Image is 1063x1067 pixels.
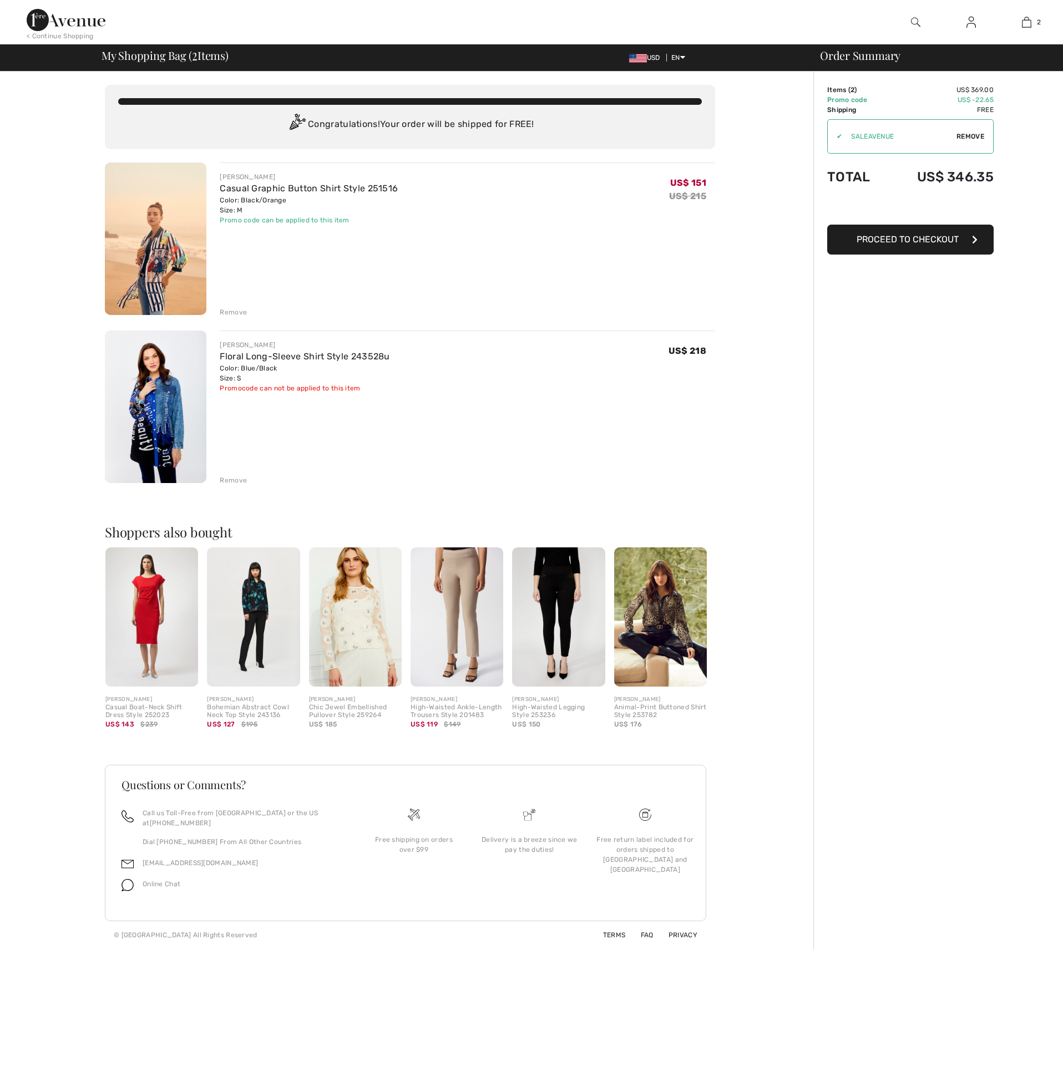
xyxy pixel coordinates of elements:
iframe: PayPal [827,196,994,221]
div: [PERSON_NAME] [207,695,300,704]
div: Chic Jewel Embellished Pullover Style 259264 [309,704,402,719]
div: Animal-Print Buttoned Shirt Style 253782 [614,704,707,719]
div: [PERSON_NAME] [614,695,707,704]
td: US$ 346.35 [887,158,994,196]
div: [PERSON_NAME] [220,340,389,350]
a: Privacy [655,931,697,939]
div: ✔ [828,131,842,141]
a: FAQ [627,931,654,939]
a: [PHONE_NUMBER] [150,819,211,827]
span: $239 [140,719,158,729]
div: High-Waisted Ankle-Length Trousers Style 201483 [411,704,503,719]
img: Floral Long-Sleeve Shirt Style 243528u [105,331,206,483]
span: My Shopping Bag ( Items) [102,50,229,61]
img: email [122,858,134,870]
div: [PERSON_NAME] [309,695,402,704]
span: $149 [444,719,460,729]
s: US$ 215 [669,191,706,201]
div: Casual Boat-Neck Shift Dress Style 252023 [105,704,198,719]
td: US$ 369.00 [887,85,994,95]
span: US$ 143 [105,720,134,728]
span: 2 [851,86,854,94]
img: chat [122,879,134,891]
span: US$ 127 [207,720,235,728]
span: Online Chat [143,880,180,888]
div: © [GEOGRAPHIC_DATA] All Rights Reserved [114,930,257,940]
img: Bohemian Abstract Cowl Neck Top Style 243136 [207,547,300,687]
td: Items ( ) [827,85,887,95]
div: [PERSON_NAME] [220,172,398,182]
div: [PERSON_NAME] [512,695,605,704]
div: Congratulations! Your order will be shipped for FREE! [118,114,702,136]
div: Color: Black/Orange Size: M [220,195,398,215]
img: Casual Graphic Button Shirt Style 251516 [105,162,206,315]
div: < Continue Shopping [27,31,94,41]
div: Remove [220,307,247,317]
span: US$ 176 [614,720,642,728]
div: [PERSON_NAME] [105,695,198,704]
div: Bohemian Abstract Cowl Neck Top Style 243136 [207,704,300,719]
div: Free return label included for orders shipped to [GEOGRAPHIC_DATA] and [GEOGRAPHIC_DATA] [596,835,694,875]
td: Total [827,158,887,196]
a: [EMAIL_ADDRESS][DOMAIN_NAME] [143,859,258,867]
span: Remove [956,131,984,141]
div: Color: Blue/Black Size: S [220,363,389,383]
p: Dial [PHONE_NUMBER] From All Other Countries [143,837,343,847]
img: Free shipping on orders over $99 [639,809,651,821]
div: High-Waisted Legging Style 253236 [512,704,605,719]
span: US$ 151 [670,177,706,188]
td: Free [887,105,994,115]
td: Promo code [827,95,887,105]
td: US$ -22.65 [887,95,994,105]
div: Delivery is a breeze since we pay the duties! [480,835,578,855]
span: EN [671,54,685,62]
p: Call us Toll-Free from [GEOGRAPHIC_DATA] or the US at [143,808,343,828]
input: Promo code [842,120,956,153]
span: USD [629,54,665,62]
span: US$ 185 [309,720,337,728]
img: Casual Boat-Neck Shift Dress Style 252023 [105,547,198,687]
img: 1ère Avenue [27,9,105,31]
img: call [122,810,134,822]
a: 2 [999,16,1054,29]
div: Order Summary [807,50,1056,61]
img: My Info [966,16,976,29]
div: Promocode can not be applied to this item [220,383,389,393]
span: 2 [1037,17,1041,27]
div: Free shipping on orders over $99 [365,835,463,855]
td: Shipping [827,105,887,115]
button: Proceed to Checkout [827,225,994,255]
span: US$ 119 [411,720,438,728]
h2: Shoppers also bought [105,525,715,538]
img: Chic Jewel Embellished Pullover Style 259264 [309,547,402,687]
img: High-Waisted Ankle-Length Trousers Style 201483 [411,547,503,687]
img: US Dollar [629,54,647,63]
span: $195 [241,719,257,729]
img: search the website [911,16,920,29]
div: Promo code can be applied to this item [220,215,398,225]
a: Terms [590,931,626,939]
span: US$ 150 [512,720,540,728]
img: My Bag [1022,16,1031,29]
img: Free shipping on orders over $99 [408,809,420,821]
img: High-Waisted Legging Style 253236 [512,547,605,687]
span: Proceed to Checkout [857,234,959,245]
div: Remove [220,475,247,485]
h3: Questions or Comments? [122,779,690,790]
img: Delivery is a breeze since we pay the duties! [523,809,535,821]
img: Animal-Print Buttoned Shirt Style 253782 [614,547,707,687]
a: Casual Graphic Button Shirt Style 251516 [220,183,398,194]
div: [PERSON_NAME] [411,695,503,704]
img: Congratulation2.svg [286,114,308,136]
span: 2 [192,47,198,62]
a: Sign In [958,16,985,29]
span: US$ 218 [669,345,706,356]
a: Floral Long-Sleeve Shirt Style 243528u [220,351,389,362]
